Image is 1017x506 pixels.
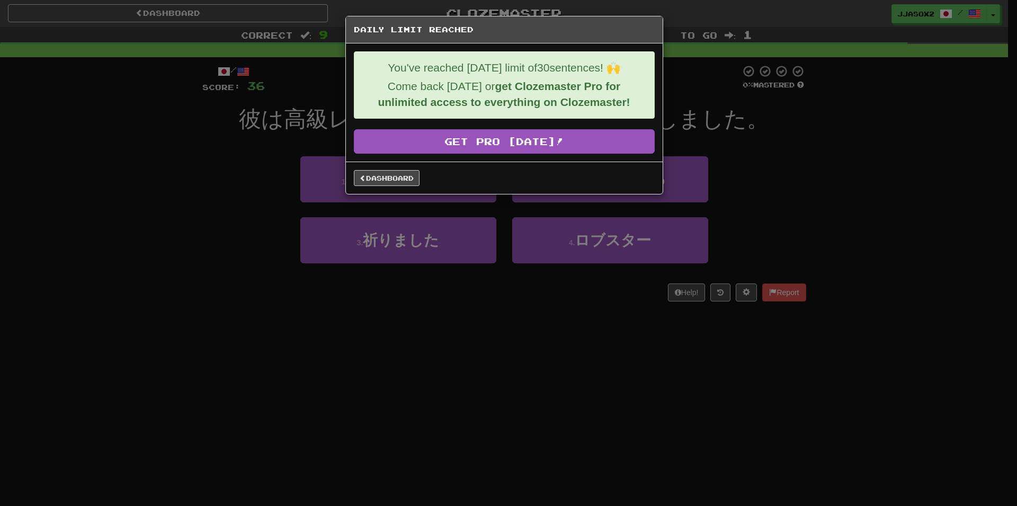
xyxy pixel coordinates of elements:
[362,78,646,110] p: Come back [DATE] or
[378,80,630,108] strong: get Clozemaster Pro for unlimited access to everything on Clozemaster!
[354,170,420,186] a: Dashboard
[354,24,655,35] h5: Daily Limit Reached
[354,129,655,154] a: Get Pro [DATE]!
[362,60,646,76] p: You've reached [DATE] limit of 30 sentences! 🙌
